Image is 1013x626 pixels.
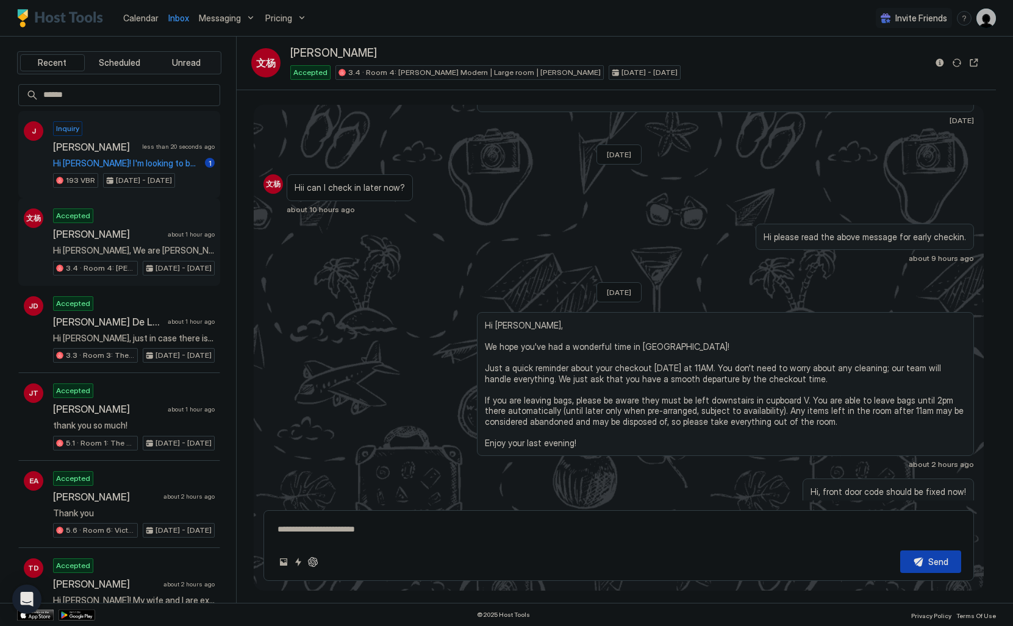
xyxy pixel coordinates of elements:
span: thank you so much! [53,420,215,431]
span: Pricing [265,13,292,24]
span: [DATE] [607,150,631,159]
span: © 2025 Host Tools [477,611,530,619]
input: Input Field [38,85,220,105]
span: Inquiry [56,123,79,134]
span: Accepted [56,298,90,309]
span: [PERSON_NAME] [53,141,137,153]
span: [DATE] - [DATE] [156,438,212,449]
span: [DATE] - [DATE] [156,525,212,536]
a: Inbox [168,12,189,24]
span: 文杨 [266,179,281,190]
button: Scheduled [87,54,152,71]
div: tab-group [17,51,221,74]
span: [PERSON_NAME] [53,491,159,503]
span: about 10 hours ago [287,205,355,214]
button: Quick reply [291,555,306,569]
span: TD [28,563,39,574]
span: [PERSON_NAME] [290,46,377,60]
span: Scheduled [99,57,140,68]
span: [DATE] - [DATE] [621,67,678,78]
span: Unread [172,57,201,68]
span: Accepted [56,473,90,484]
span: Accepted [56,560,90,571]
span: Hi [PERSON_NAME]! My wife and I are excited to stay here. Thank you! [53,595,215,606]
button: Unread [154,54,218,71]
span: [PERSON_NAME] [53,578,159,590]
a: App Store [17,610,54,621]
span: Hii can I check in later now? [295,182,405,193]
span: Hi [PERSON_NAME], We are [PERSON_NAME] and [PERSON_NAME] from [GEOGRAPHIC_DATA]. We would love to... [53,245,215,256]
span: JT [29,388,38,399]
div: Send [928,555,948,568]
span: about 2 hours ago [909,460,974,469]
span: 5.1 · Room 1: The Sixties | Ground floor | [GEOGRAPHIC_DATA] [66,438,135,449]
span: less than 20 seconds ago [142,143,215,151]
span: Accepted [293,67,328,78]
button: Sync reservation [950,55,964,70]
span: 5.6 · Room 6: Victoria Line | Loft room | [GEOGRAPHIC_DATA] [66,525,135,536]
span: [PERSON_NAME] De La [PERSON_NAME] [53,316,163,328]
span: about 2 hours ago [163,580,215,588]
span: 文杨 [256,55,276,70]
span: [DATE] - [DATE] [116,175,172,186]
span: J [32,126,36,137]
span: about 1 hour ago [168,405,215,413]
span: Inbox [168,13,189,23]
a: Terms Of Use [956,608,996,621]
span: Messaging [199,13,241,24]
a: Privacy Policy [911,608,951,621]
span: JD [29,301,38,311]
a: Calendar [123,12,159,24]
span: Privacy Policy [911,612,951,619]
button: Upload image [276,555,291,569]
span: [DATE] - [DATE] [156,263,212,274]
span: Invite Friends [895,13,947,24]
span: Accepted [56,385,90,396]
span: Recent [38,57,66,68]
span: EA [29,475,38,486]
span: Accepted [56,210,90,221]
div: Open Intercom Messenger [12,585,41,614]
span: Hi [PERSON_NAME]! I'm looking to book this property between [DATE] and [DATE], I'm just confirmin... [53,158,200,169]
span: [DATE] [950,116,974,125]
span: [DATE] - [DATE] [156,350,212,361]
span: Hi [PERSON_NAME], We hope you've had a wonderful time in [GEOGRAPHIC_DATA]! Just a quick reminder... [485,320,967,448]
span: Hi, front door code should be fixed now! [811,486,966,497]
button: Send [900,550,961,573]
span: Terms Of Use [956,612,996,619]
span: 文杨 [26,213,41,224]
span: 1 [209,158,212,168]
span: 193 VBR [66,175,95,186]
button: Open reservation [967,55,981,70]
span: [PERSON_NAME] [53,403,163,415]
span: about 9 hours ago [909,254,974,263]
span: about 1 hour ago [168,318,215,325]
span: 3.4 · Room 4: [PERSON_NAME] Modern | Large room | [PERSON_NAME] [348,67,601,78]
span: Hi please read the above message for early checkin. [764,232,966,243]
div: menu [957,11,972,26]
span: Hi [PERSON_NAME], just in case there is a problem with your room lock, here's a spare code: 91760* [53,333,215,344]
span: 3.4 · Room 4: [PERSON_NAME] Modern | Large room | [PERSON_NAME] [66,263,135,274]
span: Calendar [123,13,159,23]
button: Reservation information [932,55,947,70]
a: Google Play Store [59,610,95,621]
span: [PERSON_NAME] [53,228,163,240]
span: about 2 hours ago [163,493,215,500]
span: [DATE] [607,288,631,297]
div: User profile [976,9,996,28]
a: Host Tools Logo [17,9,109,27]
button: Recent [20,54,85,71]
span: about 1 hour ago [168,230,215,238]
span: Thank you [53,508,215,519]
span: 3.3 · Room 3: The V&A | Master bedroom | [GEOGRAPHIC_DATA] [66,350,135,361]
